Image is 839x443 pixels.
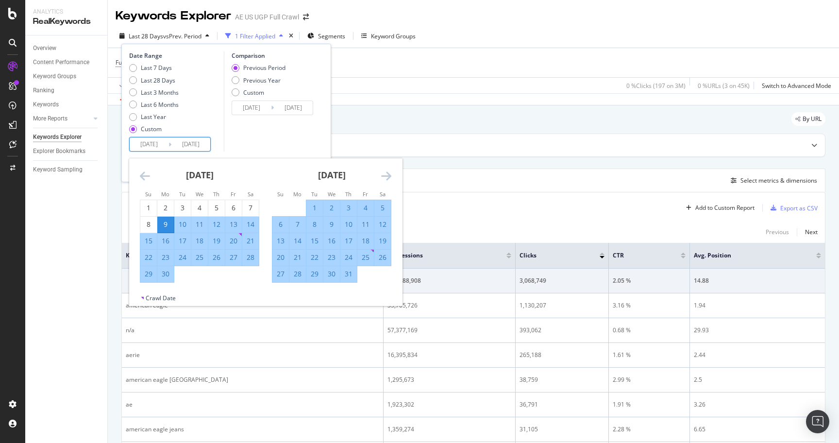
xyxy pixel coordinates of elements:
[33,57,101,68] a: Content Performance
[208,233,225,249] td: Selected. Thursday, September 19, 2024
[129,113,179,121] div: Last Year
[174,203,191,213] div: 3
[126,251,360,260] span: Keyword
[140,236,157,246] div: 15
[191,253,208,262] div: 25
[141,113,166,121] div: Last Year
[140,200,157,216] td: Choose Sunday, September 1, 2024 as your check-out date. It’s available.
[157,249,174,266] td: Selected. Monday, September 23, 2024
[303,28,349,44] button: Segments
[272,236,289,246] div: 13
[766,228,789,236] div: Previous
[293,190,302,198] small: Mo
[140,253,157,262] div: 22
[232,76,285,85] div: Previous Year
[208,249,225,266] td: Selected. Thursday, September 26, 2024
[694,301,821,310] div: 1.94
[225,236,242,246] div: 20
[33,8,100,16] div: Analytics
[306,233,323,249] td: Selected. Tuesday, October 15, 2024
[374,220,391,229] div: 12
[387,251,492,260] span: Impressions
[33,85,54,96] div: Ranking
[208,220,225,229] div: 12
[242,249,259,266] td: Selected. Saturday, September 28, 2024
[174,236,191,246] div: 17
[277,190,284,198] small: Su
[145,190,151,198] small: Su
[289,253,306,262] div: 21
[232,101,271,115] input: Start Date
[140,269,157,279] div: 29
[694,326,821,335] div: 29.93
[191,236,208,246] div: 18
[174,233,191,249] td: Selected. Tuesday, September 17, 2024
[272,249,289,266] td: Selected. Sunday, October 20, 2024
[340,266,357,282] td: Selected. Thursday, October 31, 2024
[289,220,306,229] div: 7
[323,203,340,213] div: 2
[740,176,817,185] div: Select metrics & dimensions
[33,100,101,110] a: Keywords
[130,137,168,151] input: Start Date
[242,233,259,249] td: Selected. Saturday, September 21, 2024
[357,28,419,44] button: Keyword Groups
[374,236,391,246] div: 19
[157,233,174,249] td: Selected. Monday, September 16, 2024
[694,251,802,260] span: Avg. Position
[613,276,686,285] div: 2.05 %
[387,425,511,434] div: 1,359,274
[380,190,386,198] small: Sa
[235,32,275,40] div: 1 Filter Applied
[387,375,511,384] div: 1,295,673
[272,220,289,229] div: 6
[682,200,755,216] button: Add to Custom Report
[225,220,242,229] div: 13
[208,253,225,262] div: 26
[318,169,346,181] strong: [DATE]
[174,253,191,262] div: 24
[287,31,295,41] div: times
[126,301,379,310] div: american eagle
[171,137,210,151] input: End Date
[231,190,236,198] small: Fr
[766,226,789,238] button: Previous
[129,101,179,109] div: Last 6 Months
[141,101,179,109] div: Last 6 Months
[613,326,686,335] div: 0.68 %
[141,76,175,85] div: Last 28 Days
[520,251,585,260] span: Clicks
[694,276,821,285] div: 14.88
[174,216,191,233] td: Selected. Tuesday, September 10, 2024
[126,351,379,359] div: aerie
[225,253,242,262] div: 27
[33,132,82,142] div: Keywords Explorer
[323,220,340,229] div: 9
[613,351,686,359] div: 1.61 %
[141,125,162,133] div: Custom
[306,236,323,246] div: 15
[33,114,67,124] div: More Reports
[174,200,191,216] td: Choose Tuesday, September 3, 2024 as your check-out date. It’s available.
[126,375,379,384] div: american eagle [GEOGRAPHIC_DATA]
[791,112,825,126] div: legacy label
[126,326,379,335] div: n/a
[520,276,604,285] div: 3,068,749
[129,125,179,133] div: Custom
[225,203,242,213] div: 6
[323,253,340,262] div: 23
[387,301,511,310] div: 35,705,726
[242,220,259,229] div: 14
[242,203,259,213] div: 7
[613,251,666,260] span: CTR
[328,190,336,198] small: We
[323,266,340,282] td: Selected. Wednesday, October 30, 2024
[357,249,374,266] td: Selected. Friday, October 25, 2024
[374,216,391,233] td: Selected. Saturday, October 12, 2024
[196,190,203,198] small: We
[806,410,829,433] div: Open Intercom Messenger
[520,375,604,384] div: 38,759
[116,8,231,24] div: Keywords Explorer
[129,32,163,40] span: Last 28 Days
[272,253,289,262] div: 20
